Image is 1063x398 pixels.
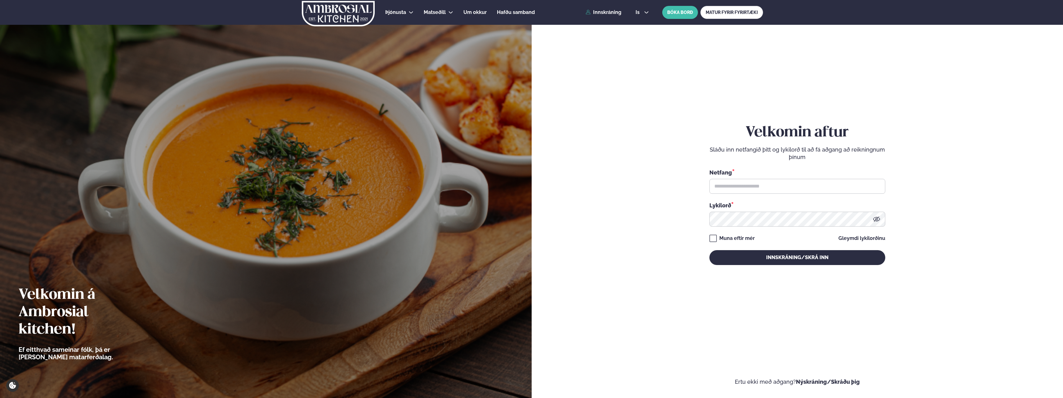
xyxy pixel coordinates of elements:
[19,286,147,338] h2: Velkomin á Ambrosial kitchen!
[463,9,487,15] span: Um okkur
[709,201,885,209] div: Lykilorð
[662,6,698,19] button: BÓKA BORÐ
[709,146,885,161] p: Sláðu inn netfangið þitt og lykilorð til að fá aðgang að reikningnum þínum
[709,168,885,176] div: Netfang
[6,379,19,392] a: Cookie settings
[301,1,375,26] img: logo
[631,10,654,15] button: is
[463,9,487,16] a: Um okkur
[709,250,885,265] button: Innskráning/Skrá inn
[385,9,406,15] span: Þjónusta
[636,10,641,15] span: is
[550,378,1045,386] p: Ertu ekki með aðgang?
[497,9,535,16] a: Hafðu samband
[19,346,147,361] p: Ef eitthvað sameinar fólk, þá er [PERSON_NAME] matarferðalag.
[796,378,860,385] a: Nýskráning/Skráðu þig
[700,6,763,19] a: MATUR FYRIR FYRIRTÆKI
[497,9,535,15] span: Hafðu samband
[586,10,621,15] a: Innskráning
[424,9,446,16] a: Matseðill
[838,236,885,241] a: Gleymdi lykilorðinu
[709,124,885,141] h2: Velkomin aftur
[385,9,406,16] a: Þjónusta
[424,9,446,15] span: Matseðill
